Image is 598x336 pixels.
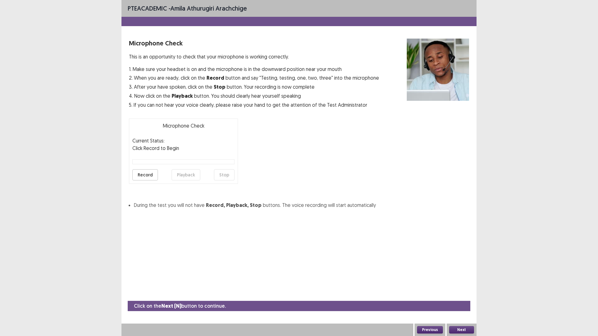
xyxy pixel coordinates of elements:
[128,4,247,13] p: - amila athurugiri arachchige
[129,74,379,82] p: 2. When you are ready, click on the button and say "Testing, testing, one, two, three" into the m...
[132,122,235,129] p: Microphone Check
[134,302,226,310] p: Click on the button to continue.
[407,39,469,101] img: microphone check
[417,326,443,334] button: Previous
[129,101,379,109] p: 5. If you can not hear your voice clearly, please raise your hand to get the attention of the Tes...
[172,93,193,99] strong: Playback
[129,65,379,73] p: 1. Make sure your headset is on and the microphone is in the downward position near your mouth
[449,326,474,334] button: Next
[214,84,225,90] strong: Stop
[129,53,379,60] p: This is an opportunity to check that your microphone is working correctly.
[128,4,167,12] span: PTE academic
[214,169,235,180] button: Stop
[206,75,224,81] strong: Record
[134,201,469,209] li: During the test you will not have buttons. The voice recording will start automatically
[172,169,200,180] button: Playback
[132,137,164,144] p: Current Status:
[129,92,379,100] p: 4. Now click on the button. You should clearly hear yourself speaking
[206,202,225,208] strong: Record,
[226,202,249,208] strong: Playback,
[129,39,379,48] p: Microphone Check
[161,303,181,309] strong: Next (N)
[132,144,235,152] p: Click Record to Begin
[129,83,379,91] p: 3. After your have spoken, click on the button. Your recording is now complete
[250,202,262,208] strong: Stop
[132,169,158,180] button: Record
